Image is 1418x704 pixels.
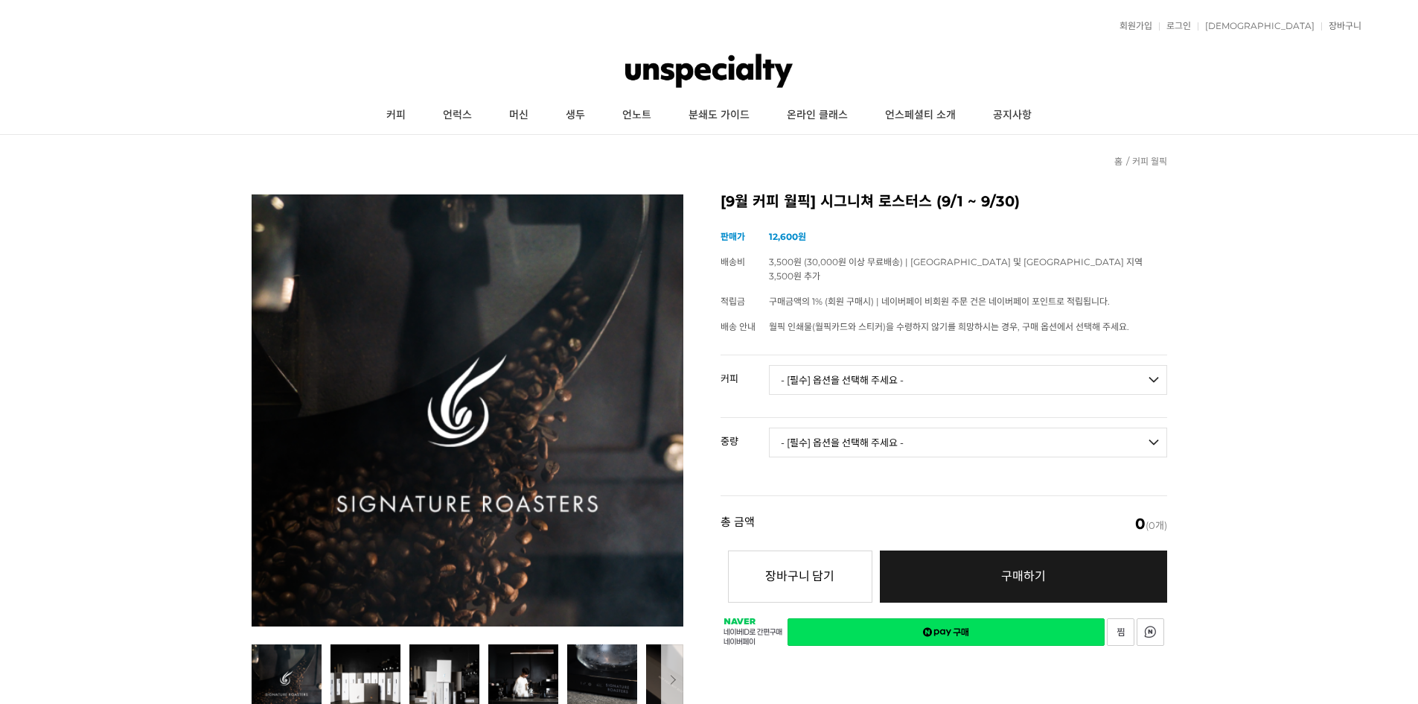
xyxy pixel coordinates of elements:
a: 새창 [788,618,1105,646]
span: 3,500원 (30,000원 이상 무료배송) | [GEOGRAPHIC_DATA] 및 [GEOGRAPHIC_DATA] 지역 3,500원 추가 [769,256,1143,282]
span: (0개) [1135,516,1167,531]
a: 언노트 [604,97,670,134]
a: 장바구니 [1321,22,1361,31]
a: 언스페셜티 소개 [866,97,974,134]
a: 생두 [547,97,604,134]
span: 배송 안내 [721,321,756,332]
a: 홈 [1114,156,1122,167]
img: 언스페셜티 몰 [625,48,793,93]
a: 회원가입 [1112,22,1152,31]
a: 언럭스 [424,97,491,134]
span: 구매금액의 1% (회원 구매시) | 네이버페이 비회원 주문 건은 네이버페이 포인트로 적립됩니다. [769,296,1110,307]
a: [DEMOGRAPHIC_DATA] [1198,22,1315,31]
h2: [9월 커피 월픽] 시그니쳐 로스터스 (9/1 ~ 9/30) [721,194,1167,209]
th: 커피 [721,355,769,390]
span: 월픽 인쇄물(월픽카드와 스티커)을 수령하지 않기를 희망하시는 경우, 구매 옵션에서 선택해 주세요. [769,321,1129,332]
a: 분쇄도 가이드 [670,97,768,134]
a: 구매하기 [880,551,1167,603]
a: 커피 [368,97,424,134]
span: 적립금 [721,296,745,307]
a: 새창 [1137,618,1164,646]
span: 배송비 [721,256,745,267]
a: 커피 월픽 [1132,156,1167,167]
a: 머신 [491,97,547,134]
a: 로그인 [1159,22,1191,31]
a: 온라인 클래스 [768,97,866,134]
th: 중량 [721,418,769,452]
a: 공지사항 [974,97,1050,134]
strong: 12,600원 [769,231,806,242]
span: 구매하기 [1001,569,1046,583]
em: 0 [1135,515,1146,533]
button: 장바구니 담기 [728,551,872,603]
span: 판매가 [721,231,745,242]
img: [9월 커피 월픽] 시그니쳐 로스터스 (9/1 ~ 9/30) [252,194,683,627]
strong: 총 금액 [721,516,755,531]
a: 새창 [1107,618,1134,646]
